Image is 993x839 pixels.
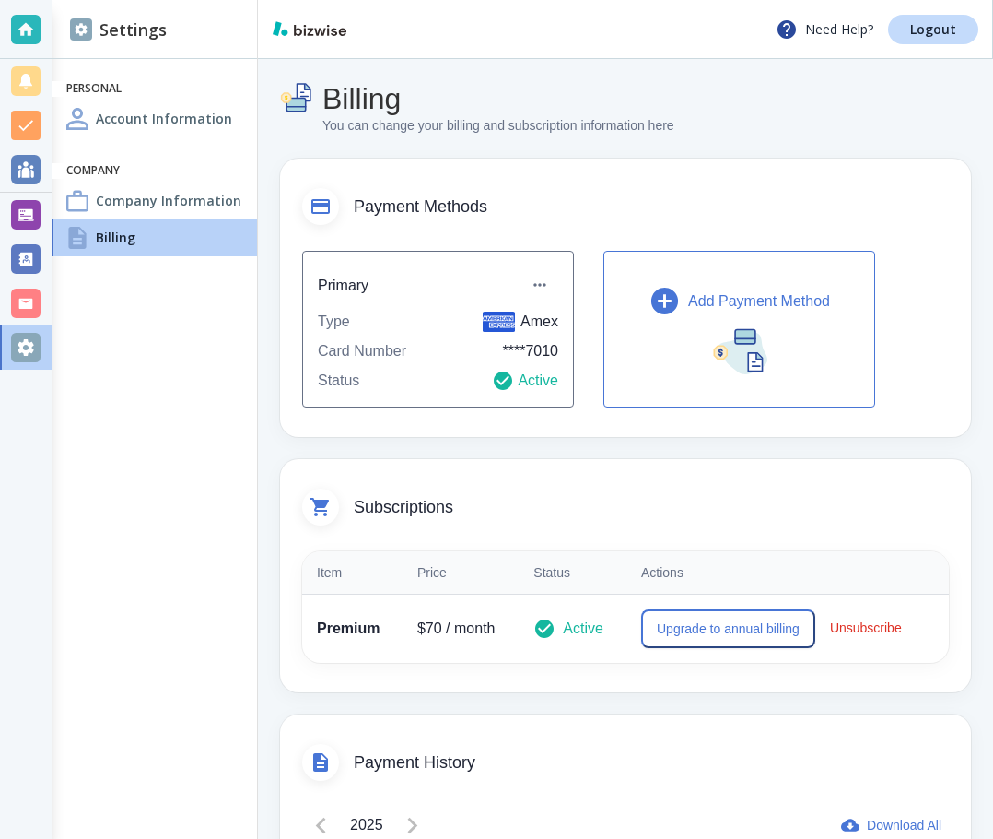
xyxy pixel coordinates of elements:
[322,116,674,136] p: You can change your billing and subscription information here
[403,551,519,595] th: Price
[318,274,368,297] h6: Primary
[96,228,135,247] h4: Billing
[70,18,167,42] h2: Settings
[96,109,232,128] h4: Account Information
[96,191,241,210] h4: Company Information
[641,609,815,648] button: Upgrade to annual billing
[322,81,674,116] h4: Billing
[318,340,406,362] p: Card Number
[318,311,350,333] p: Type
[350,814,383,836] p: 2025
[317,618,388,640] p: Premium
[519,551,626,595] th: Status
[318,370,359,392] p: Status
[823,609,909,646] button: Unsubscribe
[52,100,257,137] a: Account InformationAccount Information
[354,753,949,774] span: Payment History
[483,311,558,333] p: Amex
[354,498,949,518] span: Subscriptions
[302,551,403,595] th: Item
[66,81,242,97] h6: Personal
[888,15,978,44] a: Logout
[354,197,949,218] span: Payment Methods
[280,81,315,116] img: Billing
[483,312,515,332] img: American Express
[273,21,346,36] img: bizwise
[776,18,873,41] p: Need Help?
[52,219,257,256] a: BillingBilling
[70,18,92,41] img: DashboardSidebarSettings.svg
[417,618,504,640] p: $ 70 / month
[910,23,956,36] p: Logout
[603,251,875,408] button: Add Payment Method
[52,183,257,219] a: Company InformationCompany Information
[563,618,603,640] p: Active
[688,290,830,313] p: Add Payment Method
[66,163,242,179] h6: Company
[626,551,949,595] th: Actions
[492,370,558,392] p: Active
